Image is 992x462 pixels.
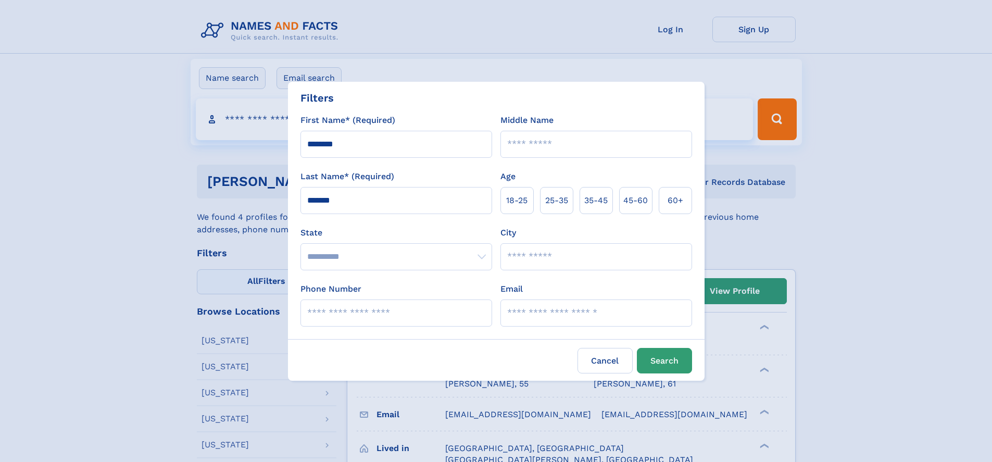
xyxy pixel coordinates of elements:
label: Email [500,283,523,295]
button: Search [637,348,692,373]
span: 18‑25 [506,194,528,207]
label: Phone Number [300,283,361,295]
div: Filters [300,90,334,106]
label: First Name* (Required) [300,114,395,127]
span: 45‑60 [623,194,648,207]
label: Age [500,170,516,183]
span: 60+ [668,194,683,207]
label: Middle Name [500,114,554,127]
label: Last Name* (Required) [300,170,394,183]
label: City [500,227,516,239]
span: 35‑45 [584,194,608,207]
label: State [300,227,492,239]
span: 25‑35 [545,194,568,207]
label: Cancel [577,348,633,373]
